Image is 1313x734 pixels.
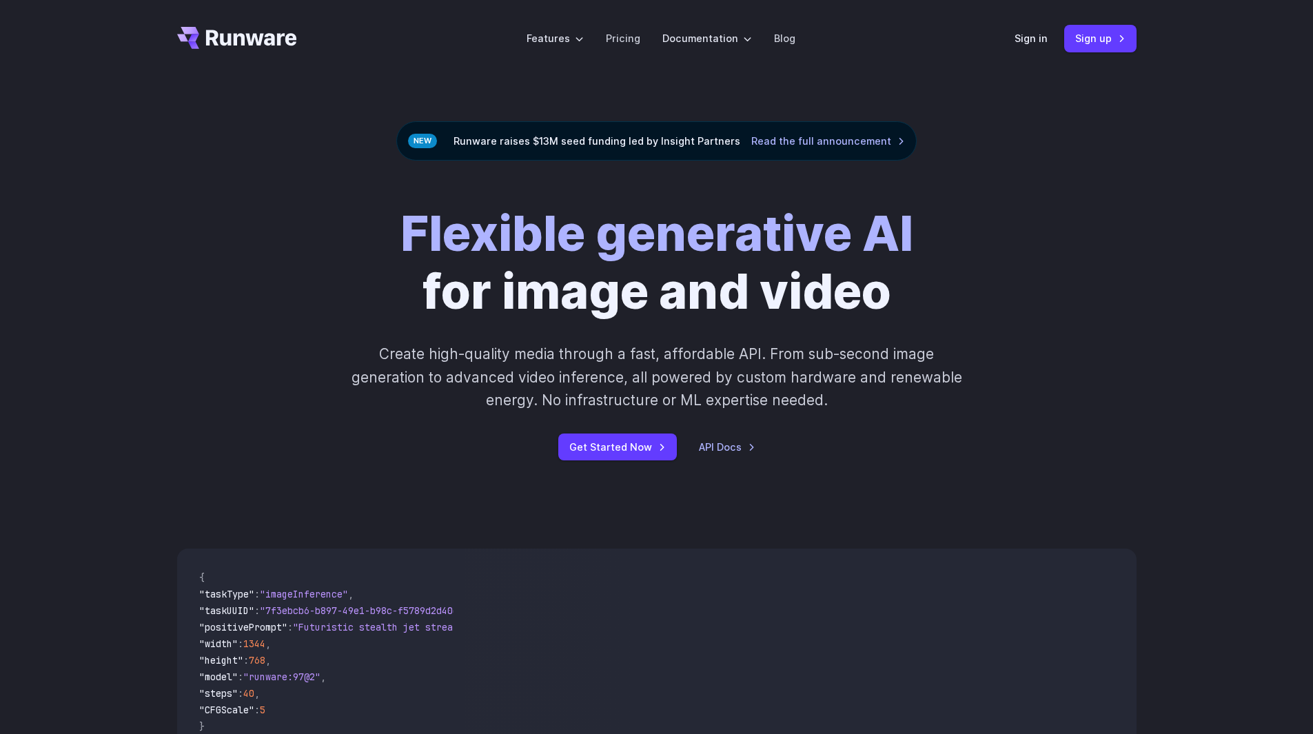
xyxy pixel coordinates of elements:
[265,638,271,650] span: ,
[243,671,320,683] span: "runware:97@2"
[527,30,584,46] label: Features
[1064,25,1137,52] a: Sign up
[400,204,913,263] strong: Flexible generative AI
[265,654,271,666] span: ,
[260,604,469,617] span: "7f3ebcb6-b897-49e1-b98c-f5789d2d40d7"
[243,654,249,666] span: :
[349,343,964,411] p: Create high-quality media through a fast, affordable API. From sub-second image generation to adv...
[199,588,254,600] span: "taskType"
[662,30,752,46] label: Documentation
[199,720,205,733] span: }
[254,604,260,617] span: :
[254,687,260,700] span: ,
[774,30,795,46] a: Blog
[396,121,917,161] div: Runware raises $13M seed funding led by Insight Partners
[348,588,354,600] span: ,
[199,687,238,700] span: "steps"
[243,638,265,650] span: 1344
[254,588,260,600] span: :
[400,205,913,320] h1: for image and video
[199,671,238,683] span: "model"
[293,621,795,633] span: "Futuristic stealth jet streaking through a neon-lit cityscape with glowing purple exhaust"
[199,654,243,666] span: "height"
[238,638,243,650] span: :
[238,671,243,683] span: :
[260,588,348,600] span: "imageInference"
[199,571,205,584] span: {
[606,30,640,46] a: Pricing
[751,133,905,149] a: Read the full announcement
[320,671,326,683] span: ,
[199,704,254,716] span: "CFGScale"
[699,439,755,455] a: API Docs
[254,704,260,716] span: :
[1015,30,1048,46] a: Sign in
[199,638,238,650] span: "width"
[260,704,265,716] span: 5
[249,654,265,666] span: 768
[238,687,243,700] span: :
[243,687,254,700] span: 40
[199,604,254,617] span: "taskUUID"
[199,621,287,633] span: "positivePrompt"
[177,27,297,49] a: Go to /
[558,434,677,460] a: Get Started Now
[287,621,293,633] span: :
